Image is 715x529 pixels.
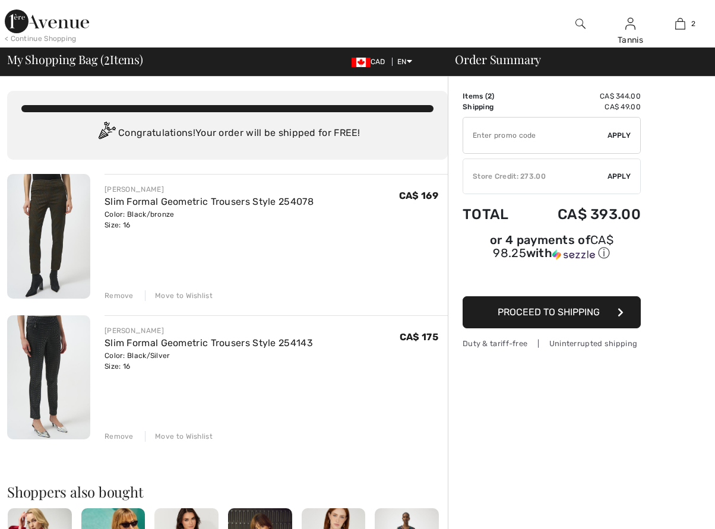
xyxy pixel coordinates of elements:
[5,9,89,33] img: 1ère Avenue
[7,53,143,65] span: My Shopping Bag ( Items)
[21,122,434,145] div: Congratulations! Your order will be shipped for FREE!
[463,265,641,292] iframe: PayPal-paypal
[463,171,608,182] div: Store Credit: 273.00
[640,493,703,523] iframe: Opens a widget where you can chat to one of our agents
[463,235,641,261] div: or 4 payments of with
[675,17,685,31] img: My Bag
[552,249,595,260] img: Sezzle
[94,122,118,145] img: Congratulation2.svg
[493,233,613,260] span: CA$ 98.25
[104,50,110,66] span: 2
[145,431,213,442] div: Move to Wishlist
[352,58,371,67] img: Canadian Dollar
[105,290,134,301] div: Remove
[606,34,654,46] div: Tannis
[105,209,314,230] div: Color: Black/bronze Size: 16
[526,91,641,102] td: CA$ 344.00
[441,53,708,65] div: Order Summary
[463,194,526,235] td: Total
[352,58,390,66] span: CAD
[575,17,586,31] img: search the website
[105,337,313,349] a: Slim Formal Geometric Trousers Style 254143
[145,290,213,301] div: Move to Wishlist
[399,190,438,201] span: CA$ 169
[400,331,438,343] span: CA$ 175
[463,338,641,349] div: Duty & tariff-free | Uninterrupted shipping
[463,296,641,328] button: Proceed to Shipping
[105,184,314,195] div: [PERSON_NAME]
[463,102,526,112] td: Shipping
[526,194,641,235] td: CA$ 393.00
[488,92,492,100] span: 2
[397,58,412,66] span: EN
[105,350,313,372] div: Color: Black/Silver Size: 16
[625,17,635,31] img: My Info
[7,484,448,499] h2: Shoppers also bought
[608,130,631,141] span: Apply
[7,174,90,299] img: Slim Formal Geometric Trousers Style 254078
[498,306,600,318] span: Proceed to Shipping
[463,91,526,102] td: Items ( )
[463,118,608,153] input: Promo code
[105,196,314,207] a: Slim Formal Geometric Trousers Style 254078
[691,18,695,29] span: 2
[105,325,313,336] div: [PERSON_NAME]
[5,33,77,44] div: < Continue Shopping
[608,171,631,182] span: Apply
[463,235,641,265] div: or 4 payments ofCA$ 98.25withSezzle Click to learn more about Sezzle
[625,18,635,29] a: Sign In
[526,102,641,112] td: CA$ 49.00
[7,315,90,440] img: Slim Formal Geometric Trousers Style 254143
[656,17,705,31] a: 2
[105,431,134,442] div: Remove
